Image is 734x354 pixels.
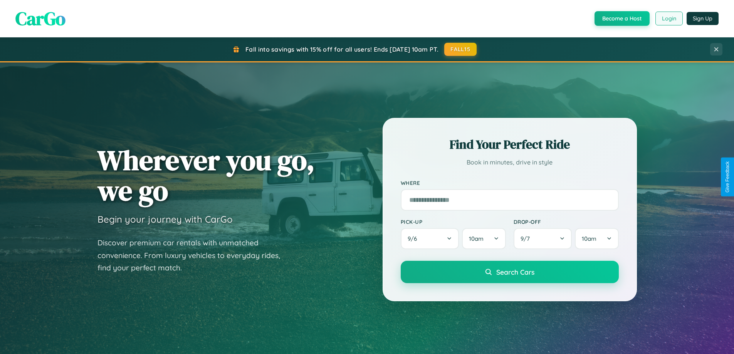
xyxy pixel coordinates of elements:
[401,218,506,225] label: Pick-up
[245,45,438,53] span: Fall into savings with 15% off for all users! Ends [DATE] 10am PT.
[97,237,290,274] p: Discover premium car rentals with unmatched convenience. From luxury vehicles to everyday rides, ...
[462,228,506,249] button: 10am
[514,228,572,249] button: 9/7
[97,145,315,206] h1: Wherever you go, we go
[582,235,596,242] span: 10am
[469,235,484,242] span: 10am
[401,261,619,283] button: Search Cars
[97,213,233,225] h3: Begin your journey with CarGo
[514,218,619,225] label: Drop-off
[655,12,683,25] button: Login
[401,180,619,186] label: Where
[496,268,534,276] span: Search Cars
[687,12,719,25] button: Sign Up
[401,228,459,249] button: 9/6
[595,11,650,26] button: Become a Host
[408,235,421,242] span: 9 / 6
[575,228,618,249] button: 10am
[521,235,534,242] span: 9 / 7
[401,157,619,168] p: Book in minutes, drive in style
[444,43,477,56] button: FALL15
[15,6,66,31] span: CarGo
[725,161,730,193] div: Give Feedback
[401,136,619,153] h2: Find Your Perfect Ride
